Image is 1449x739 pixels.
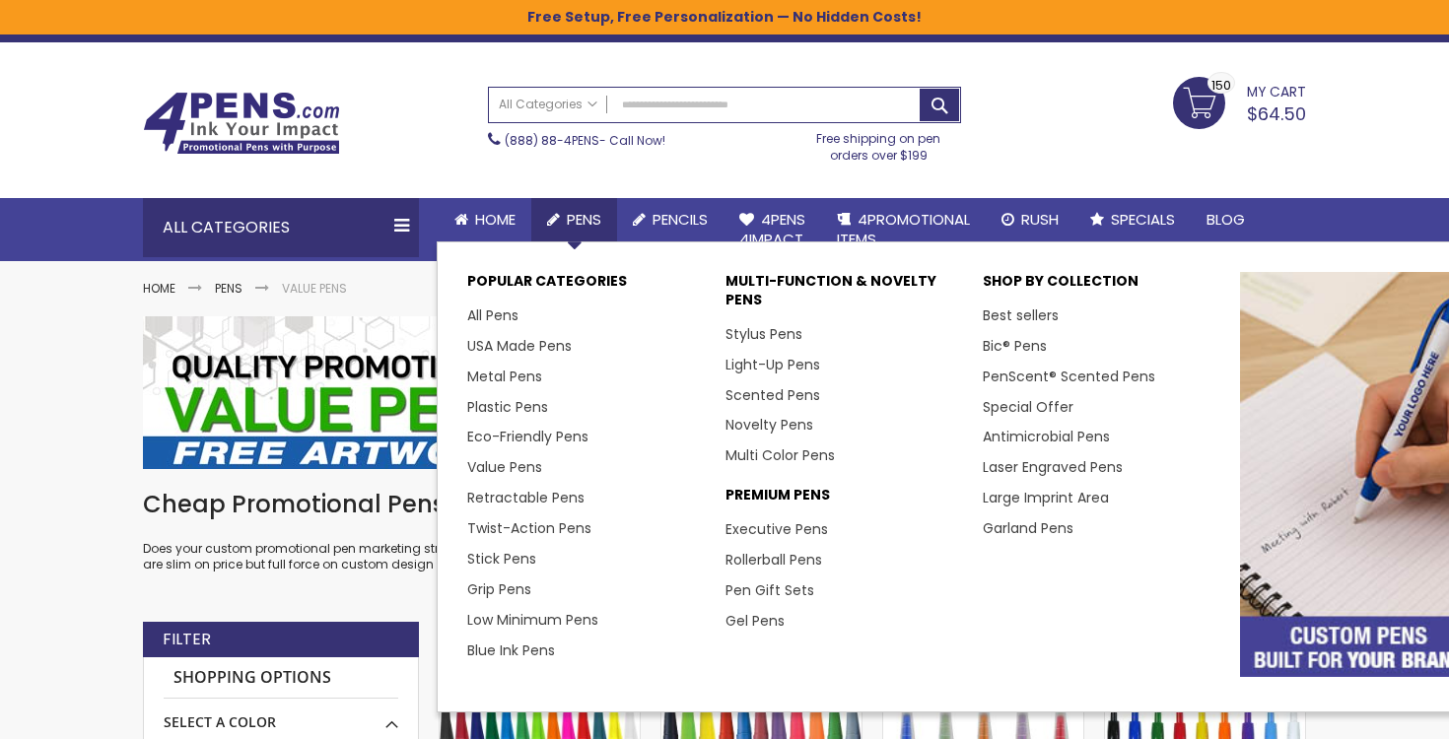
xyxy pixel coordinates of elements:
[467,488,585,507] a: Retractable Pens
[1247,101,1306,126] span: $64.50
[467,640,555,660] a: Blue Ink Pens
[467,457,542,477] a: Value Pens
[143,489,1306,520] h1: Cheap Promotional Pens
[467,579,531,599] a: Grip Pens
[467,549,536,569] a: Stick Pens
[1155,22,1221,36] a: Wishlist
[725,324,802,344] a: Stylus Pens
[724,198,821,262] a: 4Pens4impact
[725,272,963,319] p: Multi-Function & Novelty Pens
[739,209,805,249] span: 4Pens 4impact
[821,198,986,262] a: 4PROMOTIONALITEMS
[983,305,1059,325] a: Best sellers
[499,97,597,112] span: All Categories
[489,88,607,120] a: All Categories
[1074,198,1191,241] a: Specials
[1207,209,1245,230] span: Blog
[1191,198,1261,241] a: Blog
[143,198,419,257] div: All Categories
[164,699,398,732] div: Select A Color
[143,92,340,155] img: 4Pens Custom Pens and Promotional Products
[467,272,705,301] p: Popular Categories
[475,209,516,230] span: Home
[505,132,665,149] span: - Call Now!
[164,657,398,700] strong: Shopping Options
[983,272,1220,301] p: Shop By Collection
[467,518,591,538] a: Twist-Action Pens
[725,550,822,570] a: Rollerball Pens
[467,336,572,356] a: USA Made Pens
[467,305,518,325] a: All Pens
[531,198,617,241] a: Pens
[725,355,820,374] a: Light-Up Pens
[163,629,211,650] strong: Filter
[725,385,820,405] a: Scented Pens
[725,519,828,539] a: Executive Pens
[725,486,963,514] p: Premium Pens
[282,280,347,297] strong: Value Pens
[467,397,548,417] a: Plastic Pens
[725,445,835,465] a: Multi Color Pens
[983,488,1109,507] a: Large Imprint Area
[983,397,1073,417] a: Special Offer
[439,198,531,241] a: Home
[983,427,1110,446] a: Antimicrobial Pens
[1111,209,1175,230] span: Specials
[983,367,1155,386] a: PenScent® Scented Pens
[986,198,1074,241] a: Rush
[143,280,175,297] a: Home
[215,280,242,297] a: Pens
[467,610,598,630] a: Low Minimum Pens
[796,123,962,163] div: Free shipping on pen orders over $199
[467,427,588,446] a: Eco-Friendly Pens
[143,316,1306,469] img: Value Pens
[725,415,813,435] a: Novelty Pens
[1173,77,1306,126] a: $64.50 150
[467,367,542,386] a: Metal Pens
[653,209,708,230] span: Pencils
[617,198,724,241] a: Pencils
[725,580,814,600] a: Pen Gift Sets
[567,209,601,230] span: Pens
[1211,76,1231,95] span: 150
[983,518,1073,538] a: Garland Pens
[983,336,1047,356] a: Bic® Pens
[143,489,1306,572] div: Does your custom promotional pen marketing strategy need a pick me up? We have just the marketing...
[837,209,970,249] span: 4PROMOTIONAL ITEMS
[725,611,785,631] a: Gel Pens
[1241,23,1306,37] div: Sign In
[1021,209,1059,230] span: Rush
[983,457,1123,477] a: Laser Engraved Pens
[505,132,599,149] a: (888) 88-4PENS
